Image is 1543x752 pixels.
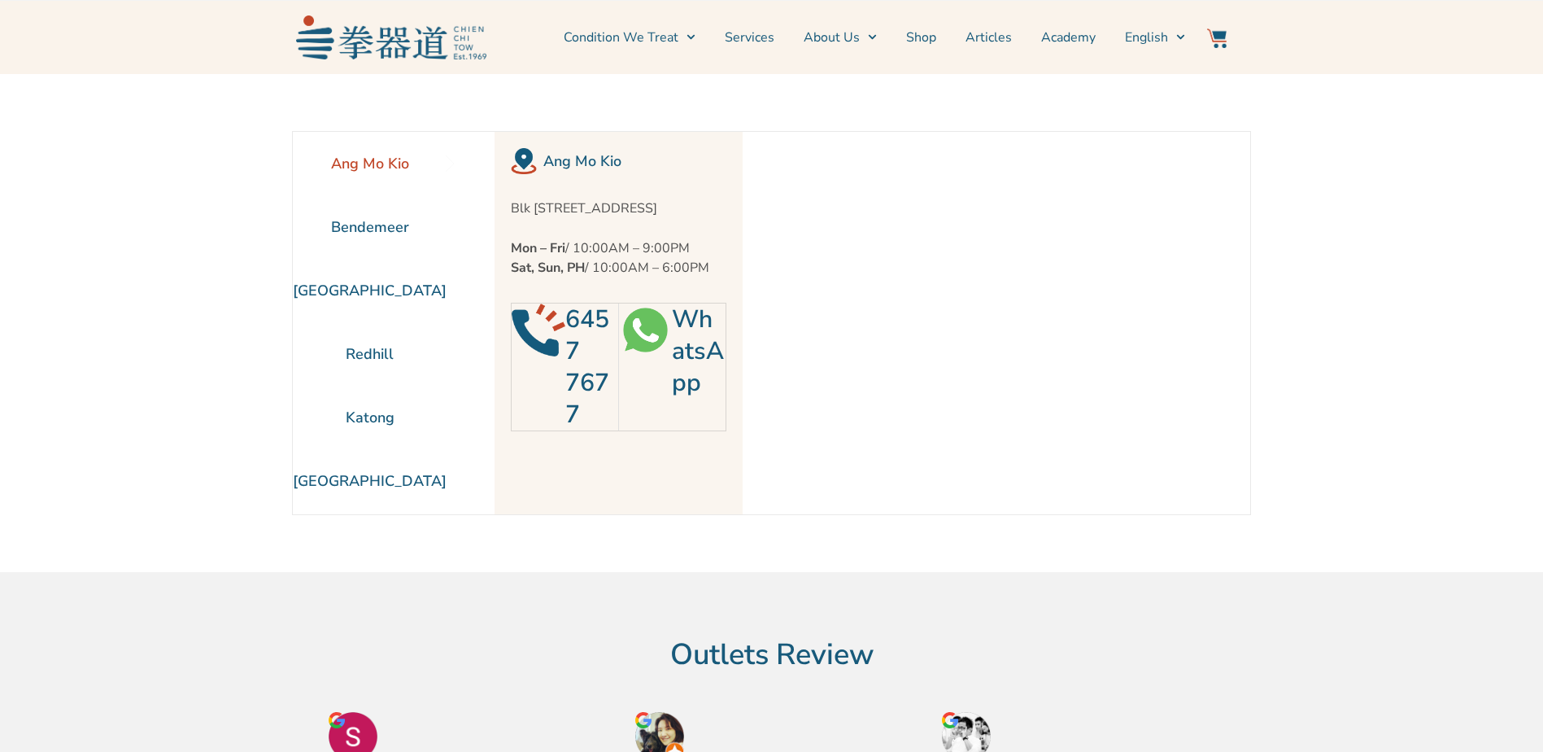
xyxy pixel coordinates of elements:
[511,199,726,218] p: Blk [STREET_ADDRESS]
[672,303,724,400] a: WhatsApp
[1041,17,1096,58] a: Academy
[906,17,936,58] a: Shop
[495,17,1186,58] nav: Menu
[304,637,1240,673] h2: Outlets Review
[543,150,726,173] h2: Ang Mo Kio
[804,17,877,58] a: About Us
[565,303,609,431] a: 6457 7677
[1125,28,1168,47] span: English
[1125,17,1185,58] a: English
[511,238,726,278] p: / 10:00AM – 9:00PM / 10:00AM – 6:00PM
[1207,28,1227,48] img: Website Icon-03
[725,17,774,58] a: Services
[564,17,695,58] a: Condition We Treat
[743,132,1203,514] iframe: Chien Chi Tow Healthcare Ang Mo Kio
[965,17,1012,58] a: Articles
[511,239,565,257] strong: Mon – Fri
[511,259,585,277] strong: Sat, Sun, PH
